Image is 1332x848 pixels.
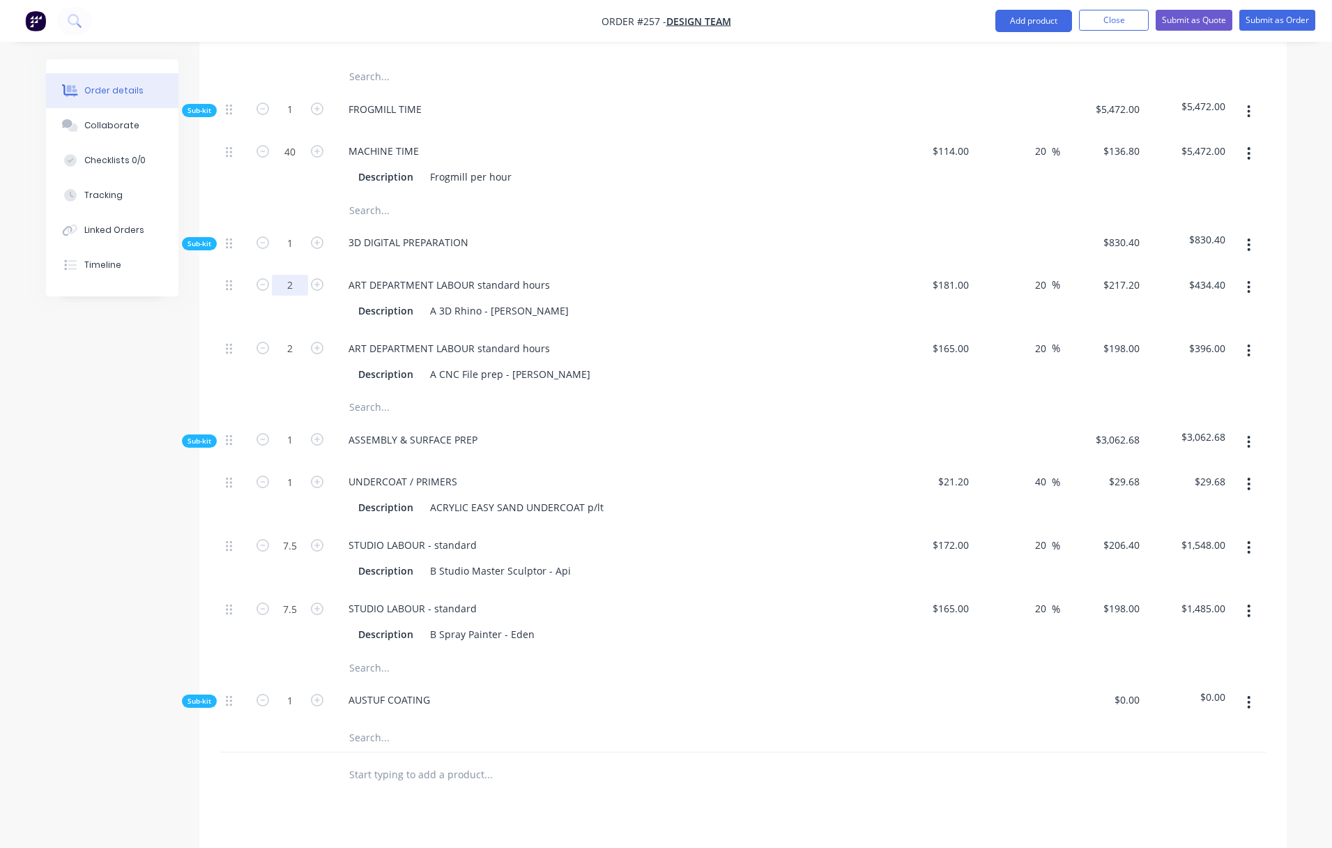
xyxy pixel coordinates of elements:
div: Sub-kit [182,434,217,448]
div: A 3D Rhino - [PERSON_NAME] [424,301,574,321]
div: Description [353,167,419,187]
div: Frogmill per hour [424,167,517,187]
span: Sub-kit [187,696,211,706]
input: Search... [349,653,627,681]
div: FROGMILL TIME [337,99,433,119]
div: Timeline [84,259,121,271]
button: Checklists 0/0 [46,143,178,178]
span: % [1052,340,1060,356]
span: % [1052,601,1060,617]
div: UNDERCOAT / PRIMERS [337,471,468,492]
button: Tracking [46,178,178,213]
span: % [1052,538,1060,554]
span: $3,062.68 [1066,432,1140,447]
a: Design Team [666,15,731,28]
div: Collaborate [84,119,139,132]
img: Factory [25,10,46,31]
div: B Spray Painter - Eden [424,624,540,644]
div: Description [353,624,419,644]
div: A CNC File prep - [PERSON_NAME] [424,364,596,384]
span: Sub-kit [187,238,211,249]
div: MACHINE TIME [337,141,430,161]
input: Search... [349,724,627,752]
div: Order details [84,84,144,97]
span: $5,472.00 [1151,99,1225,114]
button: Submit as Quote [1156,10,1232,31]
div: Description [353,561,419,581]
span: Sub-kit [187,105,211,116]
span: % [1052,474,1060,490]
span: % [1052,277,1060,293]
div: Description [353,301,419,321]
input: Search... [349,393,627,421]
button: Add product [995,10,1072,32]
span: $3,062.68 [1151,430,1225,444]
span: $5,472.00 [1066,102,1140,116]
input: Search... [349,63,627,91]
span: Sub-kit [187,436,211,446]
button: Collaborate [46,108,178,143]
span: Order #257 - [602,15,666,28]
button: Linked Orders [46,213,178,248]
span: $830.40 [1151,232,1225,247]
div: ACRYLIC EASY SAND UNDERCOAT p/lt [424,497,609,517]
button: Timeline [46,248,178,282]
div: ASSEMBLY & SURFACE PREP [337,430,489,450]
div: Description [353,364,419,384]
div: Tracking [84,189,123,202]
div: B Studio Master Sculptor - Api [424,561,576,581]
div: ART DEPARTMENT LABOUR standard hours [337,275,561,295]
div: STUDIO LABOUR - standard [337,598,488,619]
div: Linked Orders [84,224,144,236]
div: Sub-kit [182,237,217,250]
div: ART DEPARTMENT LABOUR standard hours [337,338,561,358]
div: Description [353,497,419,517]
div: STUDIO LABOUR - standard [337,535,488,555]
button: Order details [46,73,178,108]
div: 3D DIGITAL PREPARATION [337,232,480,252]
div: Sub-kit [182,104,217,117]
div: AUSTUF COATING [337,690,441,710]
input: Search... [349,196,627,224]
input: Start typing to add a product... [349,761,627,789]
span: % [1052,144,1060,160]
button: Submit as Order [1239,10,1315,31]
div: Checklists 0/0 [84,154,146,167]
span: $0.00 [1151,690,1225,704]
div: Sub-kit [182,695,217,708]
span: $0.00 [1066,692,1140,707]
span: $830.40 [1066,235,1140,250]
button: Close [1079,10,1149,31]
